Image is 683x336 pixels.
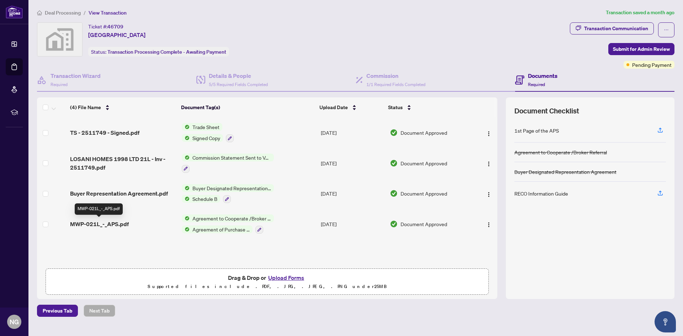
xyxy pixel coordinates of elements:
[486,222,492,228] img: Logo
[266,273,306,282] button: Upload Forms
[613,43,670,55] span: Submit for Admin Review
[228,273,306,282] span: Drag & Drop or
[89,10,127,16] span: View Transaction
[46,269,488,295] span: Drag & Drop orUpload FormsSupported files include .PDF, .JPG, .JPEG, .PNG under25MB
[319,103,348,111] span: Upload Date
[190,154,274,161] span: Commission Statement Sent to Vendor
[84,305,115,317] button: Next Tab
[318,178,387,209] td: [DATE]
[190,195,220,203] span: Schedule B
[182,123,234,142] button: Status IconTrade SheetStatus IconSigned Copy
[182,214,190,222] img: Status Icon
[486,192,492,197] img: Logo
[6,5,23,18] img: logo
[182,214,274,234] button: Status IconAgreement to Cooperate /Broker ReferralStatus IconAgreement of Purchase and Sale
[37,10,42,15] span: home
[75,203,123,215] div: MWP-021L_-_APS.pdf
[190,123,222,131] span: Trade Sheet
[88,47,229,57] div: Status:
[209,82,268,87] span: 5/5 Required Fields Completed
[401,159,447,167] span: Document Approved
[182,225,190,233] img: Status Icon
[182,134,190,142] img: Status Icon
[401,220,447,228] span: Document Approved
[390,159,398,167] img: Document Status
[318,209,387,239] td: [DATE]
[51,71,101,80] h4: Transaction Wizard
[584,23,648,34] div: Transaction Communication
[182,154,190,161] img: Status Icon
[107,23,123,30] span: 46709
[514,127,559,134] div: 1st Page of the APS
[51,82,68,87] span: Required
[655,311,676,332] button: Open asap
[390,129,398,137] img: Document Status
[390,190,398,197] img: Document Status
[401,190,447,197] span: Document Approved
[70,128,139,137] span: TS - 2511749 - Signed.pdf
[190,184,274,192] span: Buyer Designated Representation Agreement
[390,220,398,228] img: Document Status
[514,106,579,116] span: Document Checklist
[514,148,607,156] div: Agreement to Cooperate /Broker Referral
[483,158,494,169] button: Logo
[88,22,123,31] div: Ticket #:
[10,317,19,327] span: NG
[486,161,492,167] img: Logo
[318,148,387,178] td: [DATE]
[366,71,425,80] h4: Commission
[514,190,568,197] div: RECO Information Guide
[190,225,253,233] span: Agreement of Purchase and Sale
[43,305,72,316] span: Previous Tab
[483,127,494,138] button: Logo
[190,134,223,142] span: Signed Copy
[388,103,403,111] span: Status
[209,71,268,80] h4: Details & People
[37,23,82,56] img: svg%3e
[606,9,674,17] article: Transaction saved a month ago
[107,49,226,55] span: Transaction Processing Complete - Awaiting Payment
[486,131,492,137] img: Logo
[37,305,78,317] button: Previous Tab
[401,129,447,137] span: Document Approved
[318,117,387,148] td: [DATE]
[182,123,190,131] img: Status Icon
[45,10,81,16] span: Deal Processing
[483,188,494,199] button: Logo
[514,168,616,176] div: Buyer Designated Representation Agreement
[70,189,168,198] span: Buyer Representation Agreement.pdf
[182,184,190,192] img: Status Icon
[88,31,145,39] span: [GEOGRAPHIC_DATA]
[50,282,484,291] p: Supported files include .PDF, .JPG, .JPEG, .PNG under 25 MB
[317,97,385,117] th: Upload Date
[570,22,654,34] button: Transaction Communication
[84,9,86,17] li: /
[528,82,545,87] span: Required
[366,82,425,87] span: 1/1 Required Fields Completed
[70,103,101,111] span: (4) File Name
[190,214,274,222] span: Agreement to Cooperate /Broker Referral
[385,97,471,117] th: Status
[664,27,669,32] span: ellipsis
[70,155,176,172] span: LOSANI HOMES 1998 LTD 21L - Inv - 2511749.pdf
[70,220,129,228] span: MWP-021L_-_APS.pdf
[182,195,190,203] img: Status Icon
[608,43,674,55] button: Submit for Admin Review
[528,71,557,80] h4: Documents
[67,97,178,117] th: (4) File Name
[178,97,317,117] th: Document Tag(s)
[632,61,672,69] span: Pending Payment
[182,184,274,203] button: Status IconBuyer Designated Representation AgreementStatus IconSchedule B
[483,218,494,230] button: Logo
[182,154,274,173] button: Status IconCommission Statement Sent to Vendor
